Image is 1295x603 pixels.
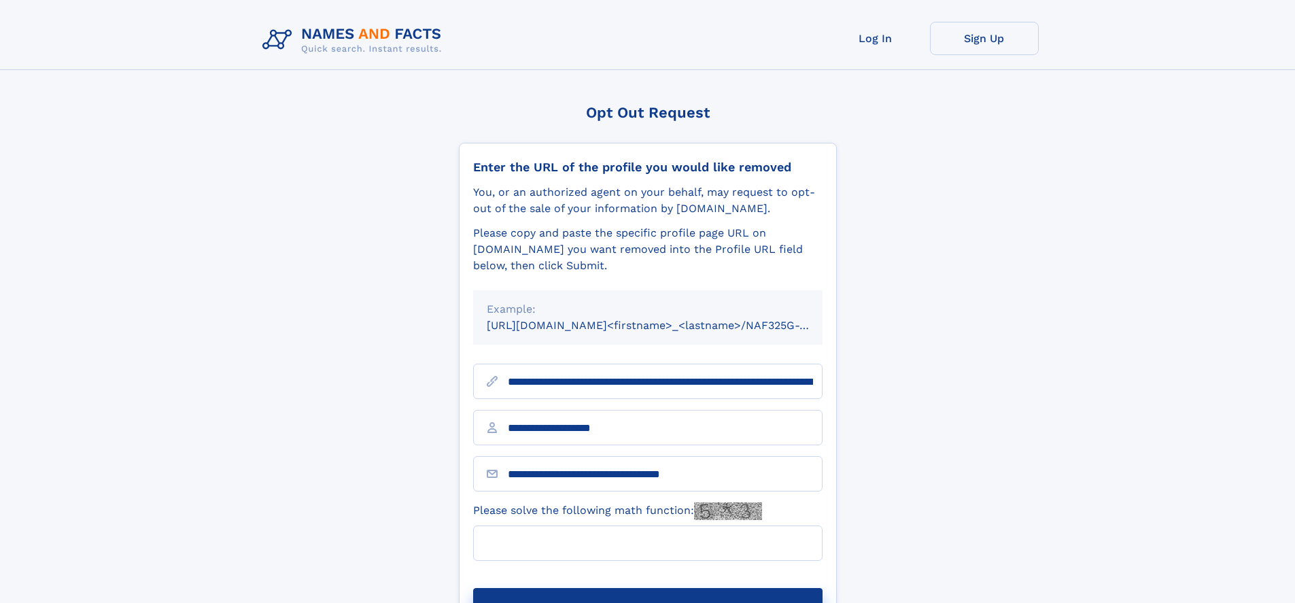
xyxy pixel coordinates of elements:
[473,225,823,274] div: Please copy and paste the specific profile page URL on [DOMAIN_NAME] you want removed into the Pr...
[821,22,930,55] a: Log In
[487,301,809,317] div: Example:
[473,184,823,217] div: You, or an authorized agent on your behalf, may request to opt-out of the sale of your informatio...
[473,502,762,520] label: Please solve the following math function:
[459,104,837,121] div: Opt Out Request
[473,160,823,175] div: Enter the URL of the profile you would like removed
[930,22,1039,55] a: Sign Up
[487,319,848,332] small: [URL][DOMAIN_NAME]<firstname>_<lastname>/NAF325G-xxxxxxxx
[257,22,453,58] img: Logo Names and Facts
